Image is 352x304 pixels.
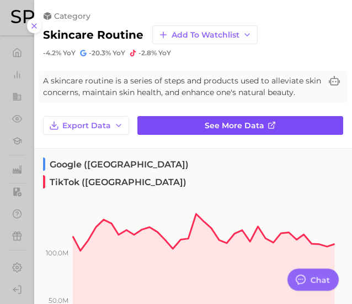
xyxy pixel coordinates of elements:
span: Google ([GEOGRAPHIC_DATA]) [43,158,189,171]
span: See more data [205,121,264,130]
a: See more data [137,116,343,135]
span: TikTok ([GEOGRAPHIC_DATA]) [43,175,186,188]
span: -2.8% [138,49,157,57]
span: A skincare routine is a series of steps and products used to alleviate skin concerns, maintain sk... [43,75,321,98]
span: Export Data [62,121,111,130]
span: YoY [113,49,125,57]
span: Add to Watchlist [172,30,239,40]
button: Export Data [43,116,129,135]
span: YoY [63,49,76,57]
button: Add to Watchlist [152,25,258,44]
span: YoY [158,49,171,57]
span: -4.2% [43,49,61,57]
span: category [54,11,90,21]
span: -20.3% [89,49,111,57]
h2: skincare routine [43,28,143,41]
